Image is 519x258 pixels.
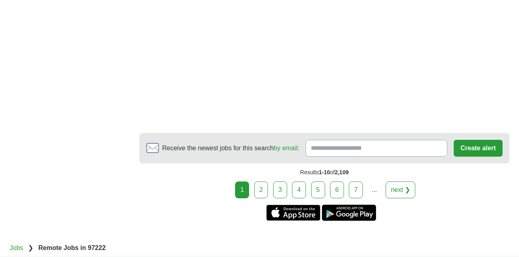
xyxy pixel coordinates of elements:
div: ... [366,182,382,198]
a: 4 [292,181,306,198]
a: by email [274,145,298,151]
strong: Remote Jobs in 97222 [38,244,106,251]
a: Get the Android app [322,205,376,221]
a: next ❯ [386,181,415,198]
a: Get the iPhone app [266,205,320,221]
a: 5 [311,181,325,198]
span: Receive the newest jobs for this search : [162,143,299,153]
a: 2 [254,181,268,198]
button: Create alert [454,140,503,157]
a: 3 [273,181,287,198]
span: ❯ [28,244,33,251]
a: Jobs [10,244,23,251]
a: 6 [330,181,344,198]
div: Results of [139,163,509,181]
div: 1 [235,181,249,198]
span: 2,109 [335,169,349,175]
span: 1-10 [319,169,330,175]
a: 7 [349,181,363,198]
